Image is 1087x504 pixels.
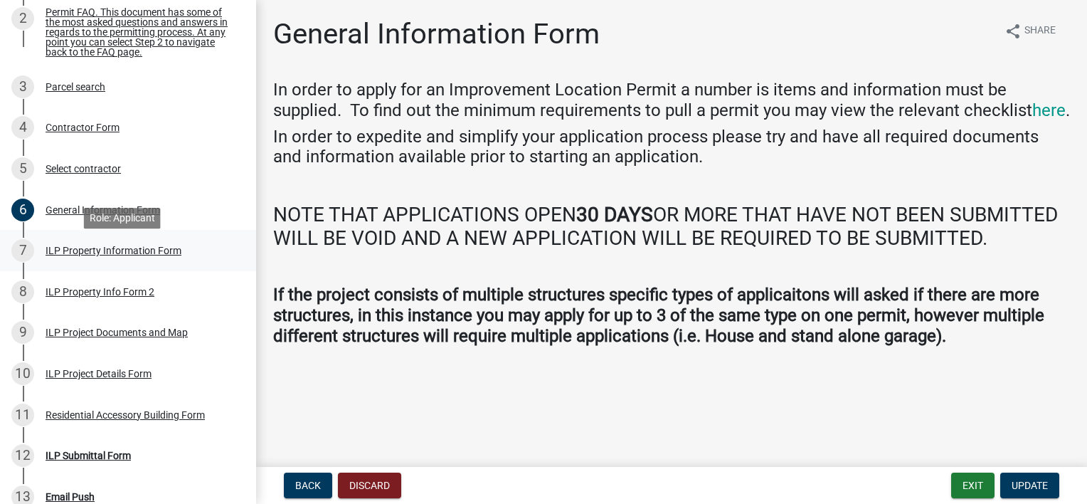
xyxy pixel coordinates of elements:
[46,410,205,420] div: Residential Accessory Building Form
[951,473,995,498] button: Exit
[273,203,1070,251] h3: NOTE THAT APPLICATIONS OPEN OR MORE THAT HAVE NOT BEEN SUBMITTED WILL BE VOID AND A NEW APPLICATI...
[993,17,1067,45] button: shareShare
[338,473,401,498] button: Discard
[11,75,34,98] div: 3
[46,122,120,132] div: Contractor Form
[46,369,152,379] div: ILP Project Details Form
[46,492,95,502] div: Email Push
[284,473,332,498] button: Back
[46,246,181,256] div: ILP Property Information Form
[11,321,34,344] div: 9
[11,362,34,385] div: 10
[46,287,154,297] div: ILP Property Info Form 2
[46,82,105,92] div: Parcel search
[11,280,34,303] div: 8
[11,404,34,426] div: 11
[11,444,34,467] div: 12
[11,116,34,139] div: 4
[273,80,1070,121] h4: In order to apply for an Improvement Location Permit a number is items and information must be su...
[46,205,160,215] div: General Information Form
[273,127,1070,168] h4: In order to expedite and simplify your application process please try and have all required docum...
[295,480,321,491] span: Back
[1004,23,1022,40] i: share
[273,285,1044,346] strong: If the project consists of multiple structures specific types of applicaitons will asked if there...
[11,157,34,180] div: 5
[46,7,233,57] div: Permit FAQ. This document has some of the most asked questions and answers in regards to the perm...
[1024,23,1056,40] span: Share
[11,199,34,221] div: 6
[46,327,188,337] div: ILP Project Documents and Map
[273,17,600,51] h1: General Information Form
[1012,480,1048,491] span: Update
[576,203,653,226] strong: 30 DAYS
[46,164,121,174] div: Select contractor
[1000,473,1059,498] button: Update
[11,7,34,30] div: 2
[11,239,34,262] div: 7
[1032,100,1066,120] a: here
[46,451,131,461] div: ILP Submittal Form
[84,208,161,229] div: Role: Applicant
